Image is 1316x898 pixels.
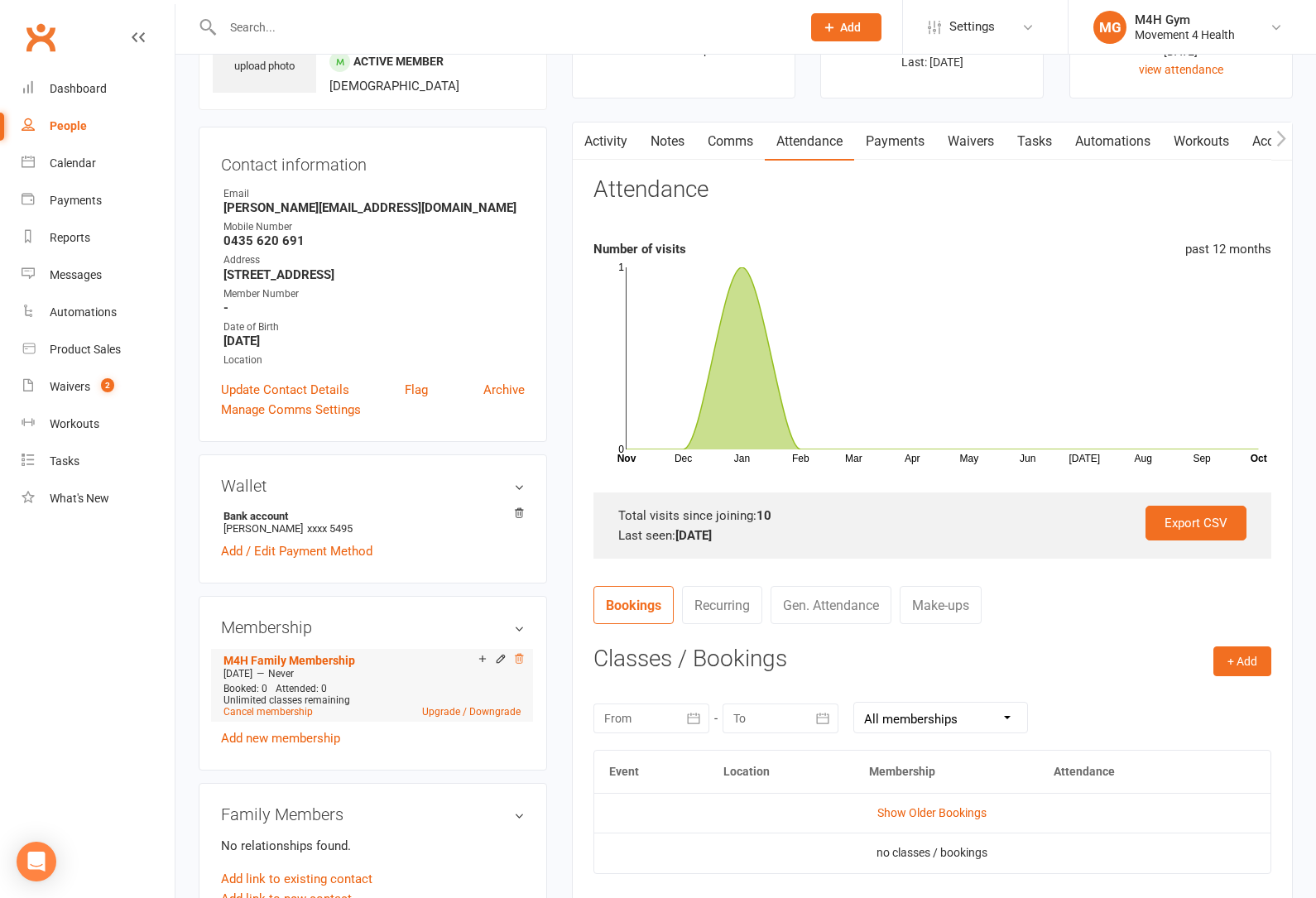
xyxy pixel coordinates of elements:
[1162,122,1241,161] a: Workouts
[618,526,1246,545] div: Last seen:
[50,380,90,393] div: Waivers
[20,17,61,58] a: Clubworx
[223,252,525,268] div: Address
[682,586,762,624] a: Recurring
[811,13,881,41] button: Add
[50,417,99,430] div: Workouts
[593,242,686,257] strong: Number of visits
[50,119,87,132] div: People
[1135,27,1235,42] div: Movement 4 Health
[353,55,444,68] span: Active member
[22,145,175,182] a: Calendar
[218,16,790,39] input: Search...
[22,219,175,257] a: Reports
[593,177,708,203] h3: Attendance
[422,706,521,718] a: Upgrade / Downgrade
[594,751,708,793] th: Event
[1093,11,1126,44] div: MG
[223,267,525,282] strong: [STREET_ADDRESS]
[1064,122,1162,161] a: Automations
[618,506,1246,526] div: Total visits since joining:
[22,368,175,406] a: Waivers 2
[840,21,861,34] span: Add
[223,233,525,248] strong: 0435 620 691
[696,122,765,161] a: Comms
[223,654,355,667] a: M4H Family Membership
[50,231,90,244] div: Reports
[223,300,525,315] strong: -
[221,731,340,746] a: Add new membership
[221,541,372,561] a: Add / Edit Payment Method
[1213,646,1271,676] button: + Add
[22,182,175,219] a: Payments
[223,219,525,235] div: Mobile Number
[223,334,525,348] strong: [DATE]
[50,454,79,468] div: Tasks
[50,194,102,207] div: Payments
[101,378,114,392] span: 2
[573,122,639,161] a: Activity
[223,668,252,680] span: [DATE]
[307,522,353,535] span: xxxx 5495
[639,122,696,161] a: Notes
[223,683,267,694] span: Booked: 0
[594,833,1270,872] td: no classes / bookings
[708,751,855,793] th: Location
[268,668,294,680] span: Never
[17,842,56,881] div: Open Intercom Messenger
[221,805,525,824] h3: Family Members
[1185,239,1271,259] div: past 12 months
[221,149,525,174] h3: Contact information
[223,706,313,718] a: Cancel membership
[221,477,525,495] h3: Wallet
[22,108,175,145] a: People
[483,380,525,400] a: Archive
[22,331,175,368] a: Product Sales
[405,380,428,400] a: Flag
[50,343,121,356] div: Product Sales
[756,508,771,523] strong: 10
[223,200,525,215] strong: [PERSON_NAME][EMAIL_ADDRESS][DOMAIN_NAME]
[22,294,175,331] a: Automations
[221,618,525,636] h3: Membership
[593,646,1271,672] h3: Classes / Bookings
[22,257,175,294] a: Messages
[223,694,350,706] span: Unlimited classes remaining
[765,122,854,161] a: Attendance
[223,319,525,335] div: Date of Birth
[675,528,712,543] strong: [DATE]
[593,586,674,624] a: Bookings
[22,443,175,480] a: Tasks
[1135,12,1235,27] div: M4H Gym
[1145,506,1246,540] a: Export CSV
[50,268,102,281] div: Messages
[1006,122,1064,161] a: Tasks
[1039,751,1213,793] th: Attendance
[223,186,525,202] div: Email
[223,353,525,368] div: Location
[771,586,891,624] a: Gen. Attendance
[854,122,936,161] a: Payments
[50,492,109,505] div: What's New
[854,751,1039,793] th: Membership
[936,122,1006,161] a: Waivers
[221,400,361,420] a: Manage Comms Settings
[50,156,96,170] div: Calendar
[1139,63,1223,76] a: view attendance
[22,480,175,517] a: What's New
[900,586,982,624] a: Make-ups
[22,70,175,108] a: Dashboard
[329,79,459,94] span: [DEMOGRAPHIC_DATA]
[221,507,525,537] li: [PERSON_NAME]
[223,286,525,302] div: Member Number
[877,806,987,819] a: Show Older Bookings
[221,836,525,856] p: No relationships found.
[221,380,349,400] a: Update Contact Details
[949,8,995,46] span: Settings
[221,869,372,889] a: Add link to existing contact
[219,667,525,680] div: —
[276,683,327,694] span: Attended: 0
[50,305,117,319] div: Automations
[22,406,175,443] a: Workouts
[223,510,516,522] strong: Bank account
